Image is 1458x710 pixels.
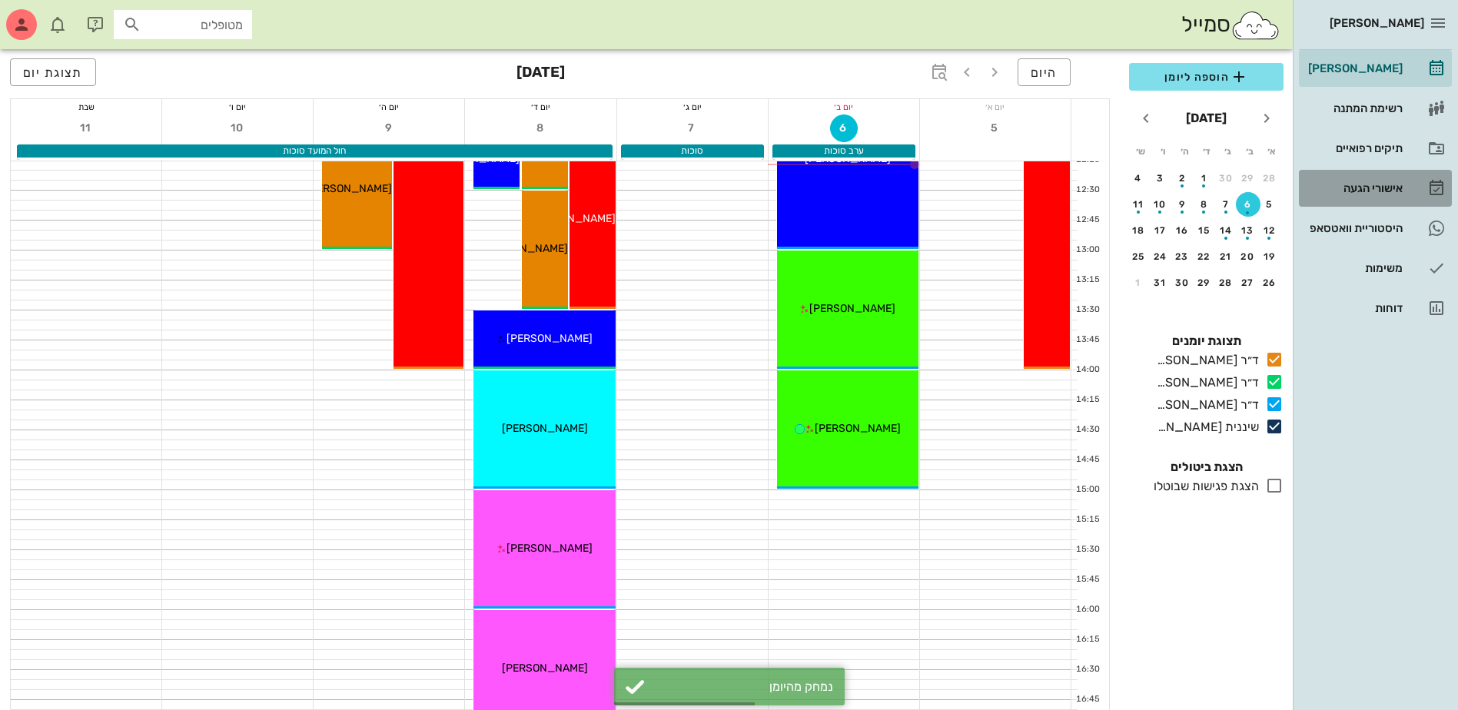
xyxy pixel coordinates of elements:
a: [PERSON_NAME] [1299,50,1452,87]
button: 10 [1148,192,1173,217]
div: 12:45 [1071,214,1103,227]
a: רשימת המתנה [1299,90,1452,127]
button: 30 [1214,166,1238,191]
span: 9 [375,121,403,134]
button: 29 [1236,166,1260,191]
a: אישורי הגעה [1299,170,1452,207]
button: 2 [1170,166,1194,191]
div: 16:45 [1071,693,1103,706]
div: 3 [1148,173,1173,184]
span: [PERSON_NAME] [506,542,593,555]
div: 16:00 [1071,603,1103,616]
div: 16:15 [1071,633,1103,646]
button: 12 [1257,218,1282,243]
button: היום [1018,58,1071,86]
button: 8 [527,114,555,142]
span: [PERSON_NAME] [502,422,588,435]
a: תיקים רפואיים [1299,130,1452,167]
div: 30 [1214,173,1238,184]
button: 7 [1214,192,1238,217]
span: סוכות [681,145,703,156]
button: 25 [1126,244,1151,269]
div: יום ג׳ [617,99,768,114]
div: 15:00 [1071,483,1103,496]
div: דוחות [1305,302,1403,314]
span: [PERSON_NAME] [482,242,568,255]
div: יום א׳ [920,99,1071,114]
button: 1 [1192,166,1217,191]
button: תצוגת יום [10,58,96,86]
div: נמחק מהיומן [653,679,833,694]
span: 5 [981,121,1009,134]
button: 18 [1126,218,1151,243]
button: 29 [1192,270,1217,295]
span: חול המועד סוכות [283,145,346,156]
div: 28 [1214,277,1238,288]
div: 13:30 [1071,304,1103,317]
div: 4 [1126,173,1151,184]
button: 20 [1236,244,1260,269]
a: היסטוריית וואטסאפ [1299,210,1452,247]
button: 10 [224,114,251,142]
div: [PERSON_NAME] [1305,62,1403,75]
div: תיקים רפואיים [1305,142,1403,154]
button: 15 [1192,218,1217,243]
button: 4 [1126,166,1151,191]
span: הוספה ליומן [1141,68,1271,86]
div: ד״ר [PERSON_NAME] [1151,351,1259,370]
div: 11 [1126,199,1151,210]
div: 15:30 [1071,543,1103,556]
button: חודש הבא [1132,105,1160,132]
button: 30 [1170,270,1194,295]
div: 14:15 [1071,393,1103,406]
th: ב׳ [1240,138,1260,164]
div: 6 [1236,199,1260,210]
button: 27 [1236,270,1260,295]
button: 3 [1148,166,1173,191]
button: 6 [830,114,858,142]
div: 15:15 [1071,513,1103,526]
button: 24 [1148,244,1173,269]
th: ו׳ [1152,138,1172,164]
div: סמייל [1181,8,1280,41]
div: 29 [1192,277,1217,288]
div: 15 [1192,225,1217,236]
div: 1 [1126,277,1151,288]
th: א׳ [1262,138,1282,164]
button: 5 [1257,192,1282,217]
div: 2 [1170,173,1194,184]
span: 7 [679,121,706,134]
div: יום ב׳ [769,99,919,114]
div: יום ו׳ [162,99,313,114]
button: 31 [1148,270,1173,295]
div: 1 [1192,173,1217,184]
img: SmileCloud logo [1230,10,1280,41]
span: 10 [224,121,251,134]
div: ד״ר [PERSON_NAME] [1151,396,1259,414]
div: 26 [1257,277,1282,288]
div: 30 [1170,277,1194,288]
th: ה׳ [1174,138,1194,164]
div: 13:15 [1071,274,1103,287]
div: שבת [11,99,161,114]
button: 22 [1192,244,1217,269]
button: 26 [1257,270,1282,295]
div: 17 [1148,225,1173,236]
h4: הצגת ביטולים [1129,458,1284,476]
div: 12:30 [1071,184,1103,197]
div: 14:00 [1071,363,1103,377]
span: 11 [72,121,100,134]
button: 9 [1170,192,1194,217]
div: 9 [1170,199,1194,210]
button: 13 [1236,218,1260,243]
button: 7 [679,114,706,142]
button: [DATE] [1180,103,1233,134]
th: ג׳ [1218,138,1238,164]
div: 28 [1257,173,1282,184]
h4: תצוגת יומנים [1129,332,1284,350]
div: 25 [1126,251,1151,262]
div: היסטוריית וואטסאפ [1305,222,1403,234]
button: 6 [1236,192,1260,217]
div: 14 [1214,225,1238,236]
button: 28 [1257,166,1282,191]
